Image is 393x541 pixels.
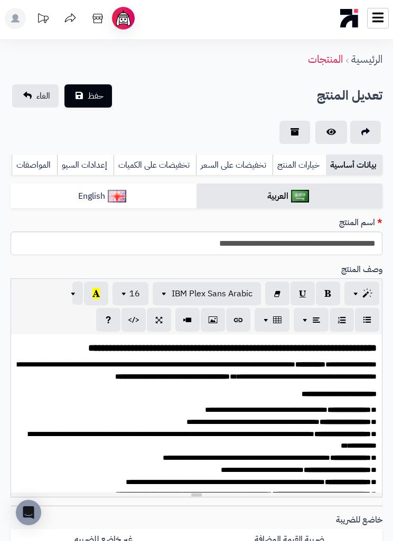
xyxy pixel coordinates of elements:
[108,190,126,202] img: English
[113,282,148,305] button: 16
[172,287,252,300] span: IBM Plex Sans Arabic
[326,154,382,176] a: بيانات أساسية
[64,84,112,108] button: حفظ
[16,500,41,525] div: Open Intercom Messenger
[12,154,57,176] a: المواصفات
[114,9,133,27] img: ai-face.png
[57,154,114,176] a: إعدادات السيو
[273,154,326,176] a: خيارات المنتج
[129,287,140,300] span: 16
[332,514,387,526] label: خاضع للضريبة
[153,282,261,305] button: IBM Plex Sans Arabic
[30,8,56,32] a: تحديثات المنصة
[291,190,310,202] img: العربية
[308,51,343,67] a: المنتجات
[12,84,59,108] a: الغاء
[114,154,196,176] a: تخفيضات على الكميات
[335,217,387,229] label: اسم المنتج
[11,183,196,209] a: English
[340,6,359,30] img: logo-mobile.png
[88,90,104,102] span: حفظ
[196,154,273,176] a: تخفيضات على السعر
[317,85,382,107] h2: تعديل المنتج
[351,51,382,67] a: الرئيسية
[36,90,50,102] span: الغاء
[337,264,387,276] label: وصف المنتج
[196,183,382,209] a: العربية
